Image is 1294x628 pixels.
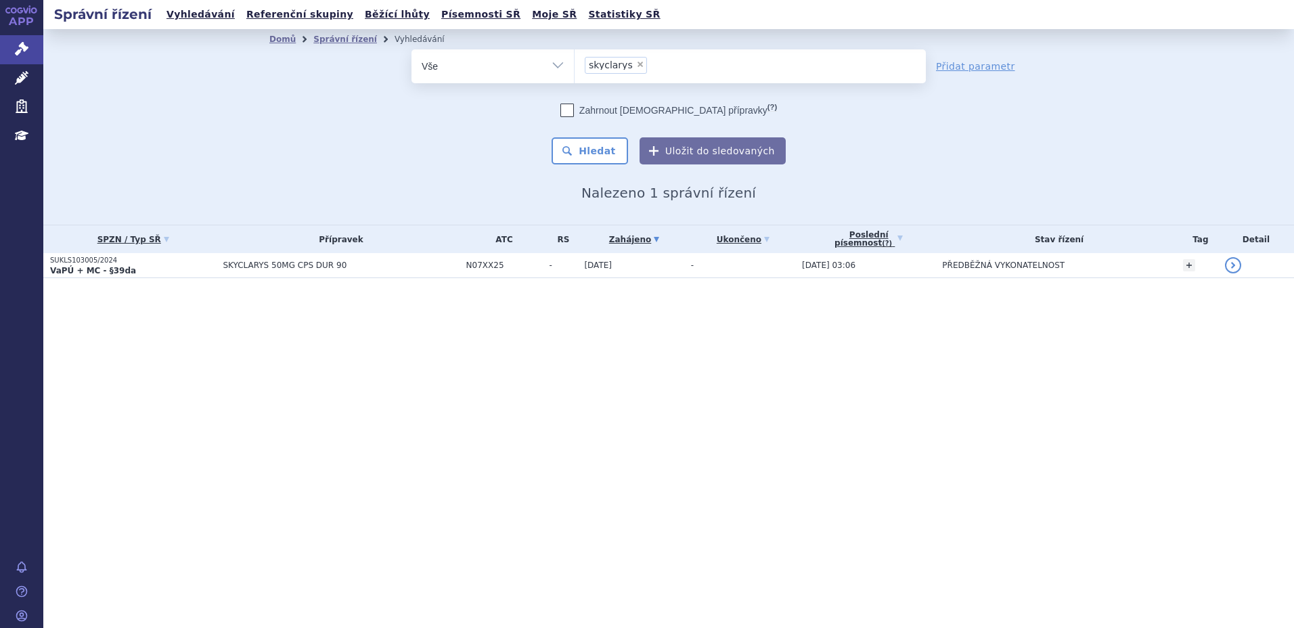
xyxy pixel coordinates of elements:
[216,225,459,253] th: Přípravek
[50,256,216,265] p: SUKLS103005/2024
[242,5,357,24] a: Referenční skupiny
[552,137,628,164] button: Hledat
[395,29,462,49] li: Vyhledávání
[549,261,577,270] span: -
[1218,225,1294,253] th: Detail
[542,225,577,253] th: RS
[651,56,659,73] input: skyclarys
[1183,259,1195,271] a: +
[584,261,612,270] span: [DATE]
[767,103,777,112] abbr: (?)
[1225,257,1241,273] a: detail
[935,225,1176,253] th: Stav řízení
[691,230,795,249] a: Ukončeno
[942,261,1065,270] span: PŘEDBĚŽNÁ VYKONATELNOST
[636,60,644,68] span: ×
[584,230,684,249] a: Zahájeno
[162,5,239,24] a: Vyhledávání
[802,261,855,270] span: [DATE] 03:06
[361,5,434,24] a: Běžící lhůty
[802,225,935,253] a: Poslednípísemnost(?)
[882,240,892,248] abbr: (?)
[584,5,664,24] a: Statistiky SŘ
[589,60,633,70] span: skyclarys
[460,225,543,253] th: ATC
[466,261,543,270] span: N07XX25
[223,261,459,270] span: SKYCLARYS 50MG CPS DUR 90
[640,137,786,164] button: Uložit do sledovaných
[50,230,216,249] a: SPZN / Typ SŘ
[691,261,694,270] span: -
[269,35,296,44] a: Domů
[313,35,377,44] a: Správní řízení
[437,5,525,24] a: Písemnosti SŘ
[936,60,1015,73] a: Přidat parametr
[43,5,162,24] h2: Správní řízení
[581,185,756,201] span: Nalezeno 1 správní řízení
[528,5,581,24] a: Moje SŘ
[50,266,136,275] strong: VaPÚ + MC - §39da
[1176,225,1218,253] th: Tag
[560,104,777,117] label: Zahrnout [DEMOGRAPHIC_DATA] přípravky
